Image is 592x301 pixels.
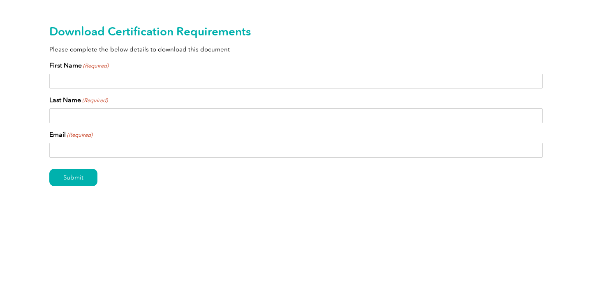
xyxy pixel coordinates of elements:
label: Last Name [49,95,108,105]
span: (Required) [83,62,109,70]
span: (Required) [67,131,93,139]
input: Submit [49,169,97,186]
label: First Name [49,61,109,70]
h2: Download Certification Requirements [49,25,543,38]
span: (Required) [82,96,108,105]
p: Please complete the below details to download this document [49,45,543,54]
label: Email [49,130,92,140]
